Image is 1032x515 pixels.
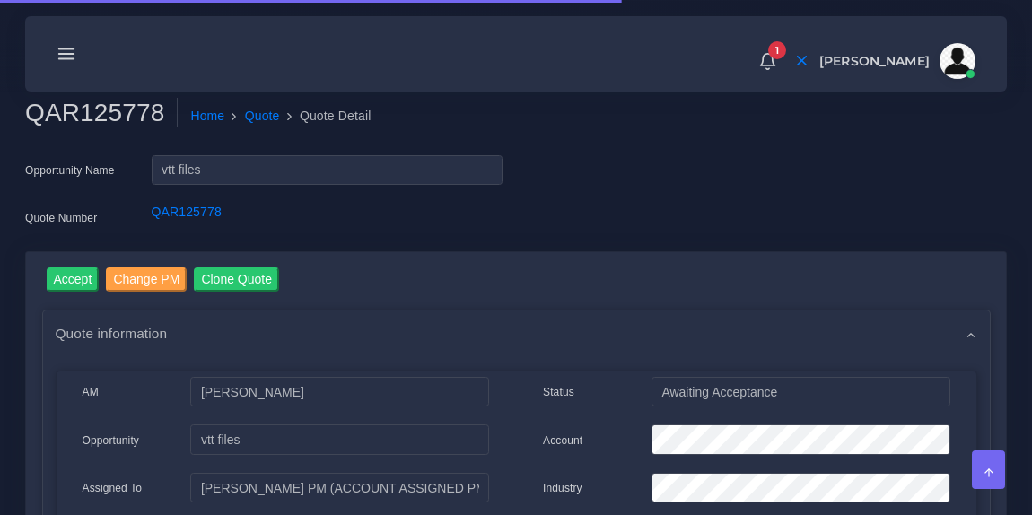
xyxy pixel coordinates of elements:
[190,107,224,126] a: Home
[194,267,279,292] input: Clone Quote
[543,480,582,496] label: Industry
[245,107,280,126] a: Quote
[43,310,990,356] div: Quote information
[190,473,489,503] input: pm
[83,432,140,449] label: Opportunity
[543,432,582,449] label: Account
[768,41,786,59] span: 1
[83,480,143,496] label: Assigned To
[752,51,783,71] a: 1
[25,98,178,128] h2: QAR125778
[47,267,100,292] input: Accept
[543,384,574,400] label: Status
[819,55,930,67] span: [PERSON_NAME]
[25,210,97,226] label: Quote Number
[280,107,372,126] li: Quote Detail
[83,384,99,400] label: AM
[152,205,222,219] a: QAR125778
[940,43,975,79] img: avatar
[810,43,982,79] a: [PERSON_NAME]avatar
[25,162,115,179] label: Opportunity Name
[106,267,187,292] input: Change PM
[56,323,168,344] span: Quote information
